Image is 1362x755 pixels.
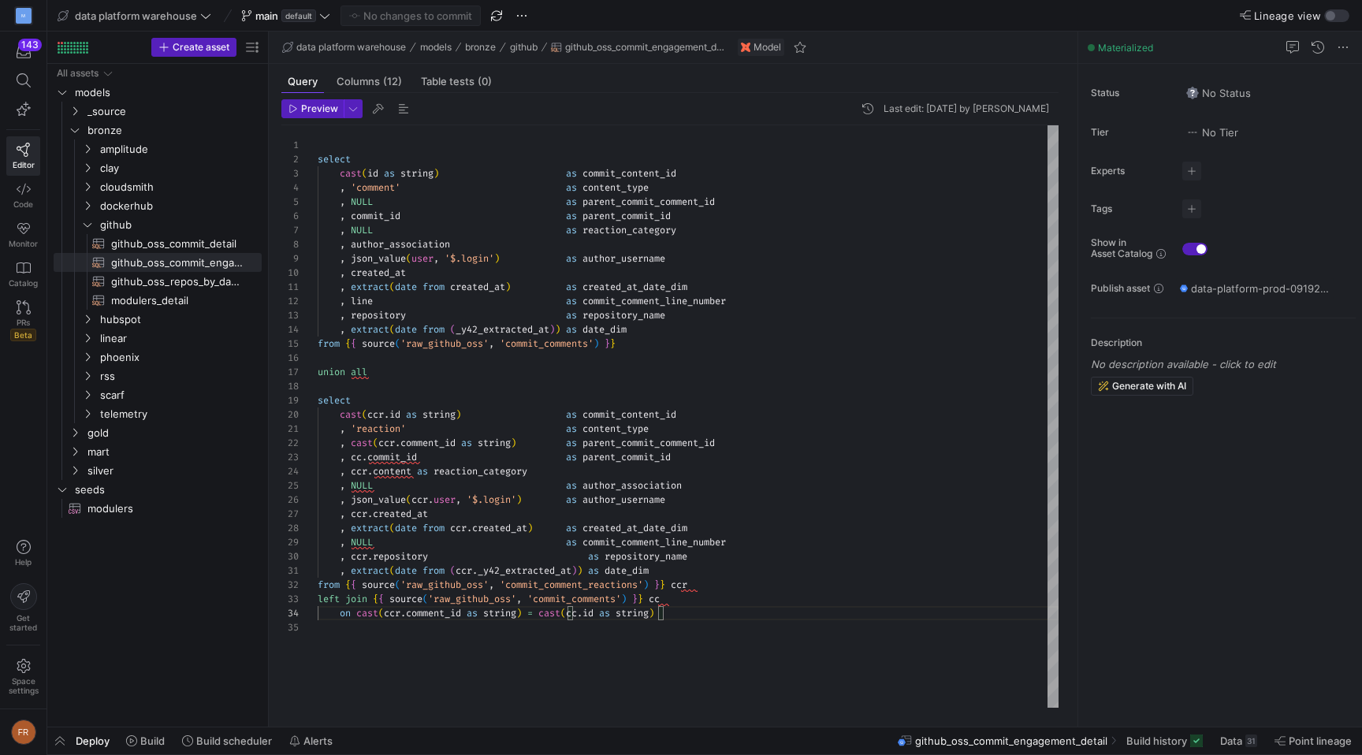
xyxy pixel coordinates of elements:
[1098,42,1153,54] span: Materialized
[1091,203,1170,214] span: Tags
[237,6,334,26] button: maindefault
[340,181,345,194] span: ,
[6,577,40,638] button: Getstarted
[54,215,262,234] div: Press SPACE to select this row.
[384,408,389,421] span: .
[351,224,373,236] span: NULL
[582,167,676,180] span: commit_content_id
[100,405,259,423] span: telemetry
[351,309,406,322] span: repository
[6,255,40,294] a: Catalog
[54,272,262,291] div: Press SPACE to select this row.
[406,408,417,421] span: as
[340,224,345,236] span: ,
[282,727,340,754] button: Alerts
[54,348,262,366] div: Press SPACE to select this row.
[367,167,378,180] span: id
[151,38,236,57] button: Create asset
[100,367,259,385] span: rss
[417,465,428,478] span: as
[434,493,456,506] span: user
[6,38,40,66] button: 143
[87,500,244,518] span: modulers​​​​​​
[582,437,715,449] span: parent_commit_comment_id
[6,533,40,574] button: Help
[406,493,411,506] span: (
[395,437,400,449] span: .
[547,38,728,57] button: github_oss_commit_engagement_detail
[422,281,445,293] span: from
[1119,727,1210,754] button: Build history
[175,727,279,754] button: Build scheduler
[582,181,649,194] span: content_type
[378,437,395,449] span: ccr
[582,422,649,435] span: content_type
[100,140,259,158] span: amplitude
[582,479,682,492] span: author_association
[303,735,333,747] span: Alerts
[566,479,577,492] span: as
[281,251,299,266] div: 9
[351,422,406,435] span: 'reaction'
[1245,735,1257,747] div: 31
[351,238,450,251] span: author_association
[1091,358,1356,370] p: No description available - click to edit
[100,197,259,215] span: dockerhub
[1220,735,1242,747] span: Data
[456,323,549,336] span: _y42_extracted_at
[478,437,511,449] span: string
[281,280,299,294] div: 11
[582,281,687,293] span: created_at_date_dim
[173,42,229,53] span: Create asset
[461,437,472,449] span: as
[351,295,373,307] span: line
[1289,735,1352,747] span: Point lineage
[296,42,406,53] span: data platform warehouse
[351,337,356,350] span: {
[594,337,599,350] span: )
[373,465,411,478] span: content
[281,365,299,379] div: 17
[610,337,616,350] span: }
[9,239,38,248] span: Monitor
[367,465,373,478] span: .
[362,337,395,350] span: source
[318,366,345,378] span: union
[281,351,299,365] div: 16
[281,294,299,308] div: 12
[351,252,406,265] span: json_value
[565,42,724,53] span: github_oss_commit_engagement_detail
[54,291,262,310] div: Press SPACE to select this row.
[351,451,362,463] span: cc
[281,266,299,280] div: 10
[255,9,278,22] span: main
[566,210,577,222] span: as
[489,337,494,350] span: ,
[434,167,439,180] span: )
[75,9,197,22] span: data platform warehouse
[362,451,367,463] span: .
[456,493,461,506] span: ,
[420,42,452,53] span: models
[281,99,344,118] button: Preview
[54,253,262,272] div: Press SPACE to select this row.
[340,508,345,520] span: ,
[281,322,299,337] div: 14
[351,181,400,194] span: 'comment'
[450,281,505,293] span: created_at
[54,480,262,499] div: Press SPACE to select this row.
[281,180,299,195] div: 4
[445,252,494,265] span: '$.login'
[340,295,345,307] span: ,
[281,308,299,322] div: 13
[351,479,373,492] span: NULL
[6,215,40,255] a: Monitor
[362,408,367,421] span: (
[281,507,299,521] div: 27
[884,103,1049,114] div: Last edit: [DATE] by [PERSON_NAME]
[281,166,299,180] div: 3
[465,42,496,53] span: bronze
[54,234,262,253] div: Press SPACE to select this row.
[54,6,215,26] button: data platform warehouse
[6,2,40,29] a: M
